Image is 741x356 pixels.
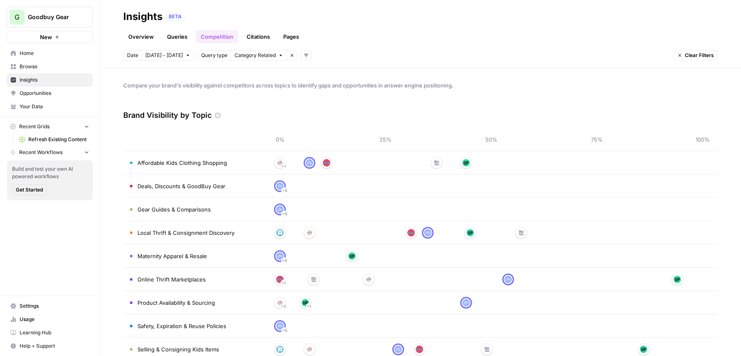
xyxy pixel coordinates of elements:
[20,90,89,97] span: Opportunities
[276,299,284,306] img: rygom2a5rbz544sl3oulghh8lurx
[123,110,212,121] h3: Brand Visibility by Topic
[276,276,284,283] img: a40hqxhm8szh0ej2eu9sqt79yi3r
[137,345,219,354] span: Selling & Consigning Kids Items
[282,187,287,195] span: + 5
[123,81,718,90] span: Compare your brand's visibility against competitors across topics to identify gaps and opportunit...
[394,346,402,353] img: q8ulibdnrh1ea8189jrc2ybukl8s
[282,256,287,265] span: + 4
[20,50,89,57] span: Home
[20,329,89,336] span: Learning Hub
[685,52,714,59] span: Clear Filters
[504,276,512,283] img: q8ulibdnrh1ea8189jrc2ybukl8s
[20,342,89,350] span: Help + Support
[416,346,423,353] img: a40hqxhm8szh0ej2eu9sqt79yi3r
[483,135,500,144] span: 50%
[674,276,681,283] img: qev8ers2b11hztfznmo08thsi9cm
[278,30,304,43] a: Pages
[142,50,194,61] button: [DATE] - [DATE]
[196,30,238,43] a: Competition
[407,229,415,237] img: a40hqxhm8szh0ej2eu9sqt79yi3r
[424,229,432,237] img: q8ulibdnrh1ea8189jrc2ybukl8s
[7,47,93,60] a: Home
[307,302,311,311] span: + 1
[276,346,284,353] img: kp264n42w8prb17iugeyhijp4fjp
[19,123,50,130] span: Recent Grids
[28,13,78,21] span: Goodbuy Gear
[7,73,93,87] a: Insights
[7,31,93,43] button: New
[137,205,211,214] span: Gear Guides & Comparisons
[281,302,286,311] span: + 2
[145,52,183,59] span: [DATE] - [DATE]
[15,12,20,22] span: G
[462,299,470,306] img: q8ulibdnrh1ea8189jrc2ybukl8s
[231,50,287,61] button: Category Related
[16,186,43,194] span: Get Started
[201,52,227,59] span: Query type
[282,279,286,287] span: + 1
[137,299,215,307] span: Product Availability & Sourcing
[20,63,89,70] span: Browse
[306,159,313,167] img: q8ulibdnrh1ea8189jrc2ybukl8s
[127,52,138,59] span: Date
[7,339,93,353] button: Help + Support
[483,346,491,353] img: luw0yxt9q4agfpoeeypo6jyc67rf
[462,159,470,167] img: qev8ers2b11hztfznmo08thsi9cm
[276,159,284,167] img: rygom2a5rbz544sl3oulghh8lurx
[137,252,207,260] span: Maternity Apparel & Resale
[166,12,185,21] div: BETA
[20,103,89,110] span: Your Data
[15,133,93,146] a: Refresh Existing Content
[7,87,93,100] a: Opportunities
[123,10,162,23] div: Insights
[12,165,88,180] span: Build and test your own AI powered workflows
[365,276,372,283] img: rygom2a5rbz544sl3oulghh8lurx
[7,326,93,339] a: Learning Hub
[282,326,287,335] span: + 5
[282,162,286,171] span: + 1
[12,184,47,195] button: Get Started
[235,52,276,59] span: Category Related
[137,229,235,237] span: Local Thrift & Consignment Discovery
[7,100,93,113] a: Your Data
[7,7,93,27] button: Workspace: Goodbuy Gear
[242,30,275,43] a: Citations
[20,316,89,323] span: Usage
[467,229,474,237] img: qev8ers2b11hztfznmo08thsi9cm
[19,149,62,156] span: Recent Workflows
[7,60,93,73] a: Browse
[137,275,206,284] span: Online Thrift Marketplaces
[377,135,394,144] span: 25%
[28,136,89,143] span: Refresh Existing Content
[433,159,440,167] img: luw0yxt9q4agfpoeeypo6jyc67rf
[276,229,284,237] img: kp264n42w8prb17iugeyhijp4fjp
[694,135,711,144] span: 100%
[20,76,89,84] span: Insights
[323,159,330,167] img: a40hqxhm8szh0ej2eu9sqt79yi3r
[517,229,525,237] img: luw0yxt9q4agfpoeeypo6jyc67rf
[310,276,317,283] img: luw0yxt9q4agfpoeeypo6jyc67rf
[272,135,288,144] span: 0%
[7,146,93,159] button: Recent Workflows
[302,299,309,306] img: qev8ers2b11hztfznmo08thsi9cm
[674,50,718,61] button: Clear Filters
[640,346,647,353] img: qev8ers2b11hztfznmo08thsi9cm
[348,252,356,260] img: qev8ers2b11hztfznmo08thsi9cm
[7,313,93,326] a: Usage
[7,120,93,133] button: Recent Grids
[20,302,89,310] span: Settings
[306,229,313,237] img: rygom2a5rbz544sl3oulghh8lurx
[40,33,52,41] span: New
[282,210,287,218] span: + 5
[276,322,284,330] img: q8ulibdnrh1ea8189jrc2ybukl8s
[123,30,159,43] a: Overview
[276,206,284,213] img: q8ulibdnrh1ea8189jrc2ybukl8s
[137,182,225,190] span: Deals, Discounts & GoodBuy Gear
[276,252,284,260] img: q8ulibdnrh1ea8189jrc2ybukl8s
[306,346,313,353] img: rygom2a5rbz544sl3oulghh8lurx
[589,135,605,144] span: 75%
[162,30,192,43] a: Queries
[137,322,226,330] span: Safety, Expiration & Reuse Policies
[276,182,284,190] img: q8ulibdnrh1ea8189jrc2ybukl8s
[7,299,93,313] a: Settings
